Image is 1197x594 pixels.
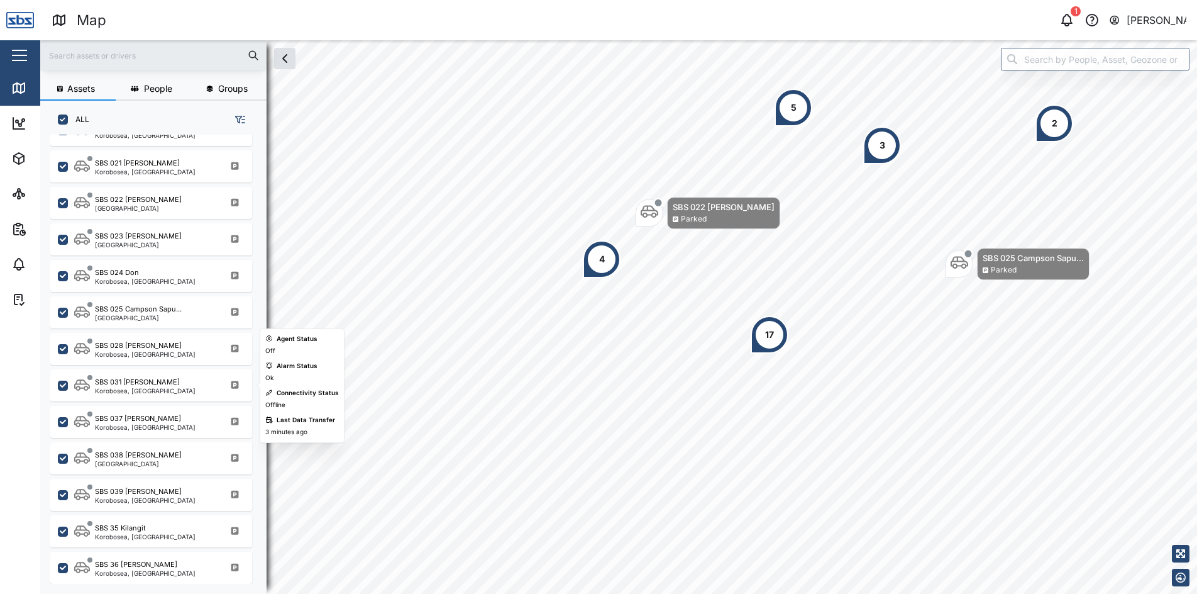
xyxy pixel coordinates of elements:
div: SBS 031 [PERSON_NAME] [95,377,180,388]
div: SBS 024 Don [95,267,139,278]
div: grid [50,135,266,584]
div: 17 [765,328,774,342]
div: 1 [1071,6,1081,16]
div: Korobosea, [GEOGRAPHIC_DATA] [95,132,196,138]
div: Agent Status [277,334,317,344]
div: Korobosea, [GEOGRAPHIC_DATA] [95,497,196,503]
div: [GEOGRAPHIC_DATA] [95,242,182,248]
div: Reports [33,222,75,236]
div: Korobosea, [GEOGRAPHIC_DATA] [95,278,196,284]
img: Main Logo [6,6,34,34]
input: Search assets or drivers [48,46,259,65]
div: Sites [33,187,63,201]
div: [GEOGRAPHIC_DATA] [95,205,182,211]
div: Map marker [946,248,1089,280]
div: Connectivity Status [277,388,339,398]
div: SBS 022 [PERSON_NAME] [673,201,775,213]
div: Map marker [751,316,788,354]
label: ALL [68,115,89,125]
span: Groups [218,84,248,93]
div: SBS 35 Kilangit [95,523,146,534]
div: Ok [265,373,273,383]
div: Map [33,81,61,95]
div: Last Data Transfer [277,415,335,425]
div: Parked [991,264,1017,276]
div: SBS 025 Campson Sapu... [983,252,1084,264]
div: Korobosea, [GEOGRAPHIC_DATA] [95,534,196,540]
div: SBS 023 [PERSON_NAME] [95,231,182,242]
div: Off [265,346,275,356]
div: Assets [33,152,72,165]
div: Map [77,9,106,31]
div: SBS 022 [PERSON_NAME] [95,194,182,205]
div: Dashboard [33,116,89,130]
div: SBS 037 [PERSON_NAME] [95,413,181,424]
div: 4 [599,252,605,266]
div: Map marker [583,240,621,278]
div: Tasks [33,293,67,306]
canvas: Map [40,40,1197,594]
div: Alarm Status [277,361,317,371]
div: [PERSON_NAME] [1127,13,1187,28]
input: Search by People, Asset, Geozone or Place [1001,48,1189,70]
div: Map marker [775,89,812,126]
div: 5 [791,101,797,115]
button: [PERSON_NAME] [1108,11,1187,29]
div: SBS 038 [PERSON_NAME] [95,450,182,461]
div: SBS 36 [PERSON_NAME] [95,559,177,570]
div: SBS 025 Campson Sapu... [95,304,182,315]
div: Map marker [636,197,780,229]
div: 3 [880,138,885,152]
div: Map marker [1035,104,1073,142]
span: Assets [67,84,95,93]
div: SBS 039 [PERSON_NAME] [95,486,182,497]
div: Korobosea, [GEOGRAPHIC_DATA] [95,169,196,175]
div: 2 [1052,116,1057,130]
div: Offline [265,400,285,410]
span: People [144,84,172,93]
div: Korobosea, [GEOGRAPHIC_DATA] [95,388,196,394]
div: Parked [681,213,707,225]
div: Korobosea, [GEOGRAPHIC_DATA] [95,570,196,576]
div: [GEOGRAPHIC_DATA] [95,315,182,321]
div: [GEOGRAPHIC_DATA] [95,461,182,467]
div: 3 minutes ago [265,427,307,437]
div: SBS 028 [PERSON_NAME] [95,340,182,351]
div: Korobosea, [GEOGRAPHIC_DATA] [95,424,196,430]
div: Korobosea, [GEOGRAPHIC_DATA] [95,351,196,357]
div: Alarms [33,257,72,271]
div: SBS 021 [PERSON_NAME] [95,158,180,169]
div: Map marker [863,126,901,164]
